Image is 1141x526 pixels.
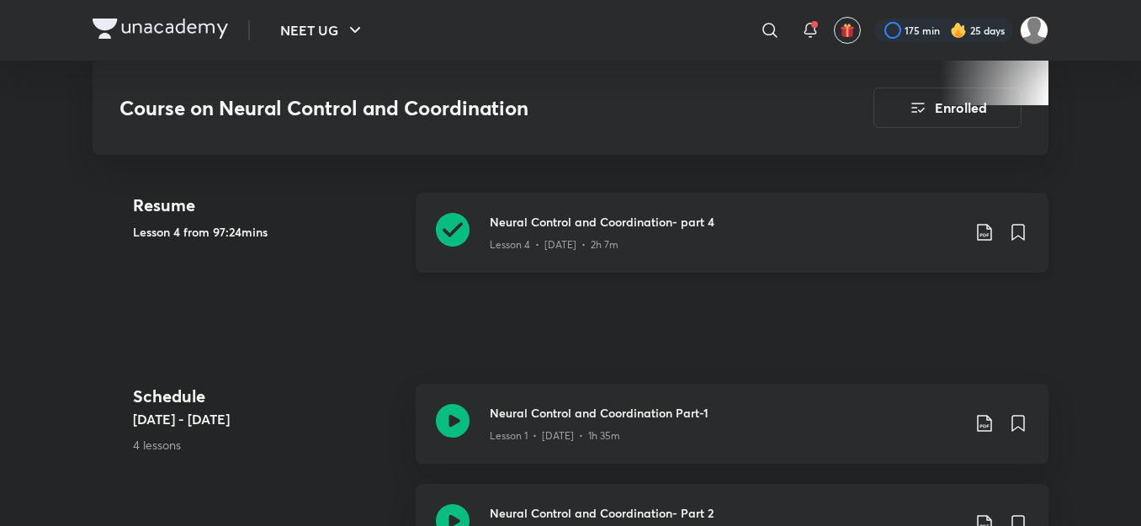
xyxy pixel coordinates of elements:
img: Divya rakesh [1020,16,1048,45]
h4: Resume [133,193,402,218]
h5: [DATE] - [DATE] [133,409,402,429]
p: Lesson 4 • [DATE] • 2h 7m [490,237,618,252]
button: avatar [834,17,861,44]
h3: Neural Control and Coordination- Part 2 [490,504,961,522]
button: NEET UG [270,13,375,47]
h4: Schedule [133,384,402,409]
h5: Lesson 4 from 97:24mins [133,223,402,241]
h3: Neural Control and Coordination- part 4 [490,213,961,231]
p: 4 lessons [133,436,402,454]
img: streak [950,22,967,39]
button: Enrolled [873,88,1022,128]
a: Neural Control and Coordination Part-1Lesson 1 • [DATE] • 1h 35m [416,384,1048,484]
h3: Neural Control and Coordination Part-1 [490,404,961,422]
a: Neural Control and Coordination- part 4Lesson 4 • [DATE] • 2h 7m [416,193,1048,293]
a: Company Logo [93,19,228,43]
h3: Course on Neural Control and Coordination [119,96,778,120]
p: Lesson 1 • [DATE] • 1h 35m [490,428,620,444]
img: avatar [840,23,855,38]
img: Company Logo [93,19,228,39]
